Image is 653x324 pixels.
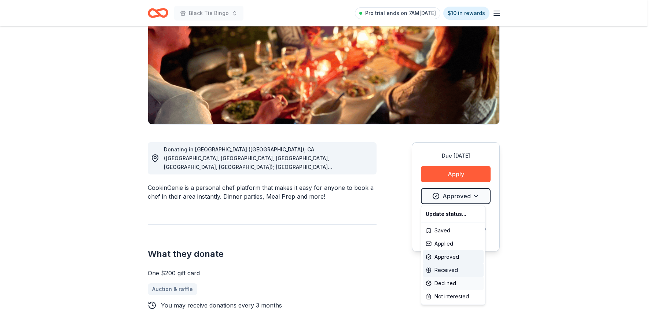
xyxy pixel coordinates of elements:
div: Not interested [423,290,484,303]
div: Approved [423,250,484,264]
div: Update status... [423,207,484,221]
span: Black Tie Bingo [189,9,229,18]
div: Received [423,264,484,277]
div: Saved [423,224,484,237]
div: Applied [423,237,484,250]
div: Declined [423,277,484,290]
